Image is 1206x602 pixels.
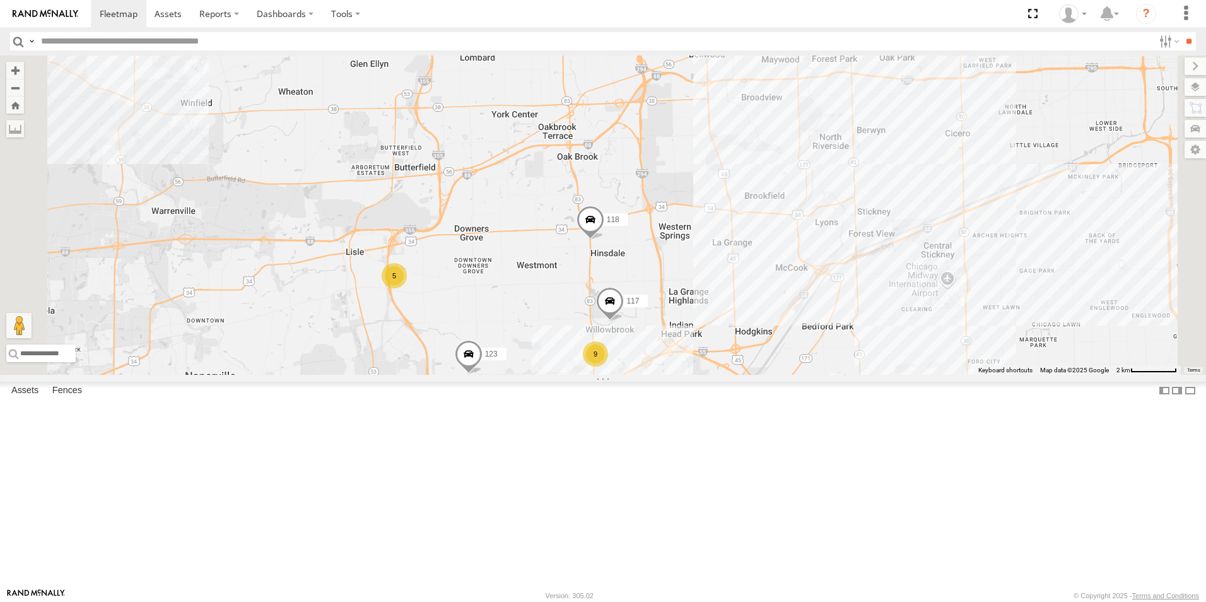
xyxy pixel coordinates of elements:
[6,313,32,338] button: Drag Pegman onto the map to open Street View
[485,350,498,358] span: 123
[6,79,24,97] button: Zoom out
[382,263,407,288] div: 5
[1055,4,1091,23] div: Ed Pruneda
[1132,592,1199,599] a: Terms and Conditions
[1154,32,1181,50] label: Search Filter Options
[1187,368,1200,373] a: Terms
[1185,141,1206,158] label: Map Settings
[978,366,1033,375] button: Keyboard shortcuts
[626,297,639,305] span: 117
[583,341,608,367] div: 9
[5,382,45,399] label: Assets
[1074,592,1199,599] div: © Copyright 2025 -
[1116,367,1130,374] span: 2 km
[46,382,88,399] label: Fences
[26,32,37,50] label: Search Query
[13,9,78,18] img: rand-logo.svg
[1158,382,1171,400] label: Dock Summary Table to the Left
[7,589,65,602] a: Visit our Website
[1113,366,1181,375] button: Map Scale: 2 km per 70 pixels
[1040,367,1109,374] span: Map data ©2025 Google
[607,215,619,224] span: 118
[6,97,24,114] button: Zoom Home
[6,120,24,138] label: Measure
[1184,382,1197,400] label: Hide Summary Table
[546,592,594,599] div: Version: 305.02
[1136,4,1156,24] i: ?
[1171,382,1183,400] label: Dock Summary Table to the Right
[6,62,24,79] button: Zoom in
